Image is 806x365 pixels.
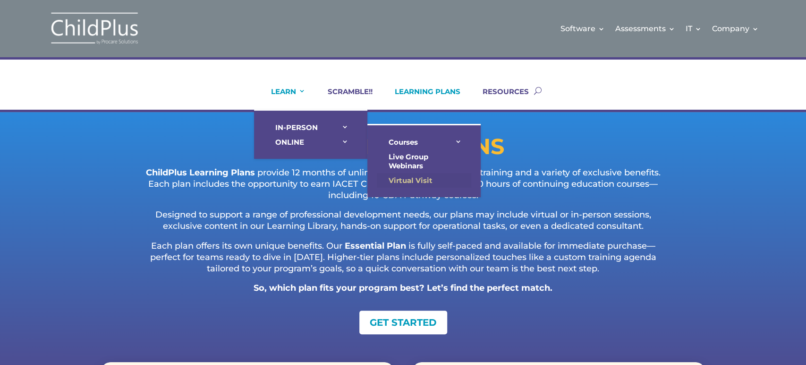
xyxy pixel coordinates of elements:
[139,241,668,283] p: Each plan offers its own unique benefits. Our is fully self-paced and available for immediate pur...
[712,9,759,48] a: Company
[263,120,358,135] a: IN-PERSON
[471,87,529,110] a: RESOURCES
[146,167,255,178] strong: ChildPlus Learning Plans
[615,9,675,48] a: Assessments
[686,9,702,48] a: IT
[345,241,406,251] strong: Essential Plan
[560,9,605,48] a: Software
[383,87,460,110] a: LEARNING PLANS
[377,149,471,173] a: Live Group Webinars
[263,135,358,149] a: ONLINE
[377,135,471,149] a: Courses
[259,87,305,110] a: LEARN
[377,173,471,188] a: Virtual Visit
[254,283,552,293] strong: So, which plan fits your program best? Let’s find the perfect match.
[139,167,668,209] p: provide 12 months of unlimited access to expert-led training and a variety of exclusive benefits....
[316,87,373,110] a: SCRAMBLE!!
[139,209,668,241] p: Designed to support a range of professional development needs, our plans may include virtual or i...
[101,136,705,162] h1: LEARNING PLANS
[359,311,447,334] a: GET STARTED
